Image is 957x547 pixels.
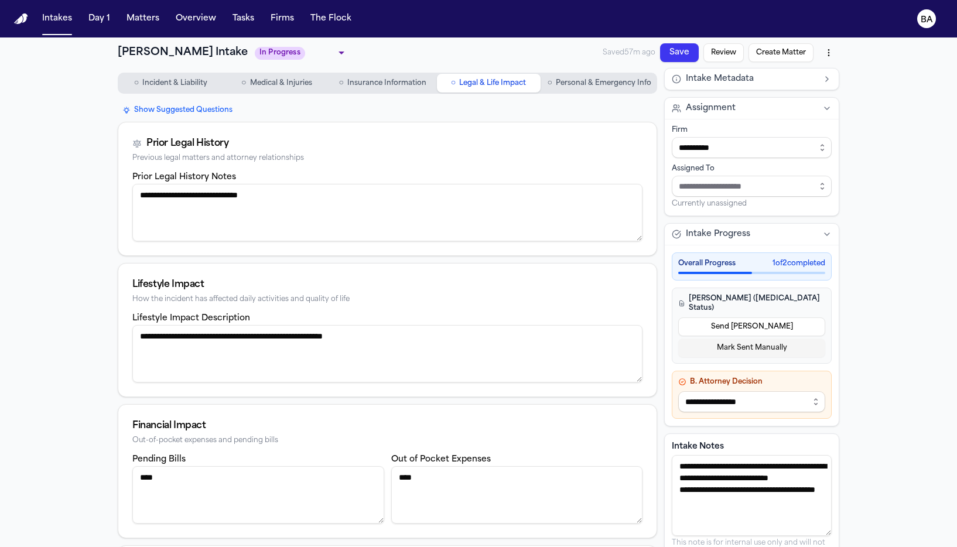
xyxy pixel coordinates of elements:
span: Medical & Injuries [250,78,312,88]
a: Home [14,13,28,25]
span: ○ [241,77,246,89]
div: Previous legal matters and attorney relationships [132,154,642,163]
label: Pending Bills [132,455,186,464]
span: Saved 57m ago [603,48,655,57]
button: Go to Medical & Injuries [225,74,329,93]
div: Prior Legal History [146,136,228,151]
span: Personal & Emergency Info [556,78,651,88]
button: Go to Insurance Information [331,74,435,93]
textarea: Lifestyle impact [132,325,642,382]
span: ○ [451,77,456,89]
h1: [PERSON_NAME] Intake [118,45,248,61]
span: Overall Progress [678,259,736,268]
button: Firms [266,8,299,29]
div: Lifestyle Impact [132,278,642,292]
input: Assign to staff member [672,176,832,197]
button: Intake Metadata [665,69,839,90]
textarea: Prior legal history [132,184,642,241]
div: Assigned To [672,164,832,173]
span: Intake Metadata [686,73,754,85]
button: More actions [818,42,839,63]
button: The Flock [306,8,356,29]
button: Go to Personal & Emergency Info [543,74,656,93]
button: Assignment [665,98,839,119]
textarea: Intake notes [672,455,832,536]
div: Update intake status [255,45,348,61]
button: Overview [171,8,221,29]
img: Finch Logo [14,13,28,25]
button: Show Suggested Questions [118,103,237,117]
div: How the incident has affected daily activities and quality of life [132,295,642,304]
textarea: Out of pocket expenses [391,466,643,524]
button: Save [660,43,699,62]
span: Currently unassigned [672,199,747,208]
span: ○ [339,77,343,89]
label: Out of Pocket Expenses [391,455,491,464]
text: BA [921,16,933,24]
div: Firm [672,125,832,135]
label: Prior Legal History Notes [132,173,236,182]
button: Matters [122,8,164,29]
span: Assignment [686,102,736,114]
label: Intake Notes [672,441,832,453]
button: Tasks [228,8,259,29]
span: Intake Progress [686,228,750,240]
input: Select firm [672,137,832,158]
button: Send [PERSON_NAME] [678,317,825,336]
span: Incident & Liability [142,78,207,88]
button: Intakes [37,8,77,29]
span: Insurance Information [347,78,426,88]
button: Mark Sent Manually [678,339,825,357]
span: ○ [134,77,139,89]
label: Lifestyle Impact Description [132,314,250,323]
h4: [PERSON_NAME] ([MEDICAL_DATA] Status) [678,294,825,313]
span: In Progress [255,47,305,60]
button: Review [703,43,744,62]
span: 1 of 2 completed [773,259,825,268]
button: Go to Incident & Liability [119,74,223,93]
button: Intake Progress [665,224,839,245]
div: Out-of-pocket expenses and pending bills [132,436,642,445]
div: Financial Impact [132,419,642,433]
button: Go to Legal & Life Impact [437,74,541,93]
span: Legal & Life Impact [459,78,526,88]
button: Day 1 [84,8,115,29]
span: ○ [548,77,552,89]
button: Create Matter [748,43,814,62]
textarea: Pending bills [132,466,384,524]
h4: B. Attorney Decision [678,377,825,387]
